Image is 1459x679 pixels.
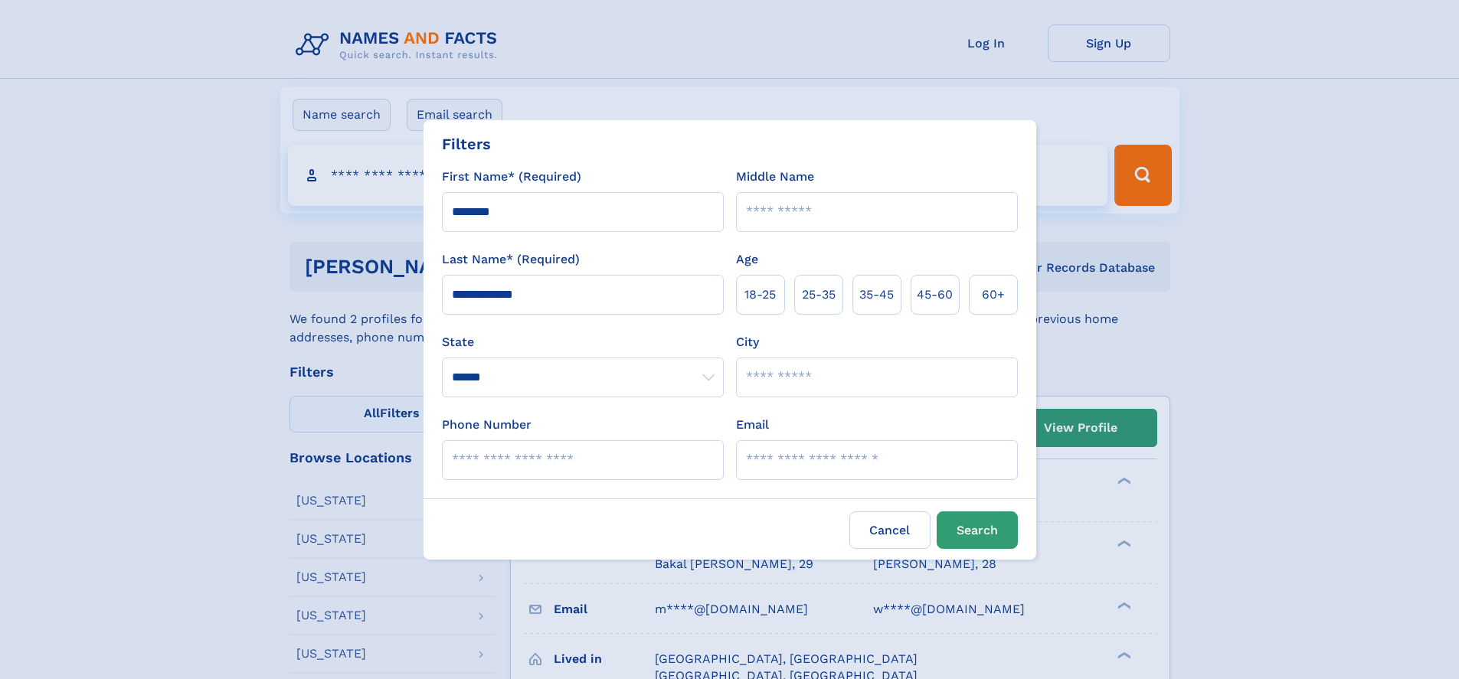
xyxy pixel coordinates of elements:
span: 18‑25 [744,286,776,304]
label: Phone Number [442,416,532,434]
span: 25‑35 [802,286,836,304]
label: Age [736,250,758,269]
label: State [442,333,724,351]
span: 35‑45 [859,286,894,304]
label: City [736,333,759,351]
label: Cancel [849,511,931,549]
label: First Name* (Required) [442,168,581,186]
span: 45‑60 [917,286,953,304]
label: Last Name* (Required) [442,250,580,269]
label: Email [736,416,769,434]
div: Filters [442,132,491,155]
button: Search [937,511,1018,549]
label: Middle Name [736,168,814,186]
span: 60+ [982,286,1005,304]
